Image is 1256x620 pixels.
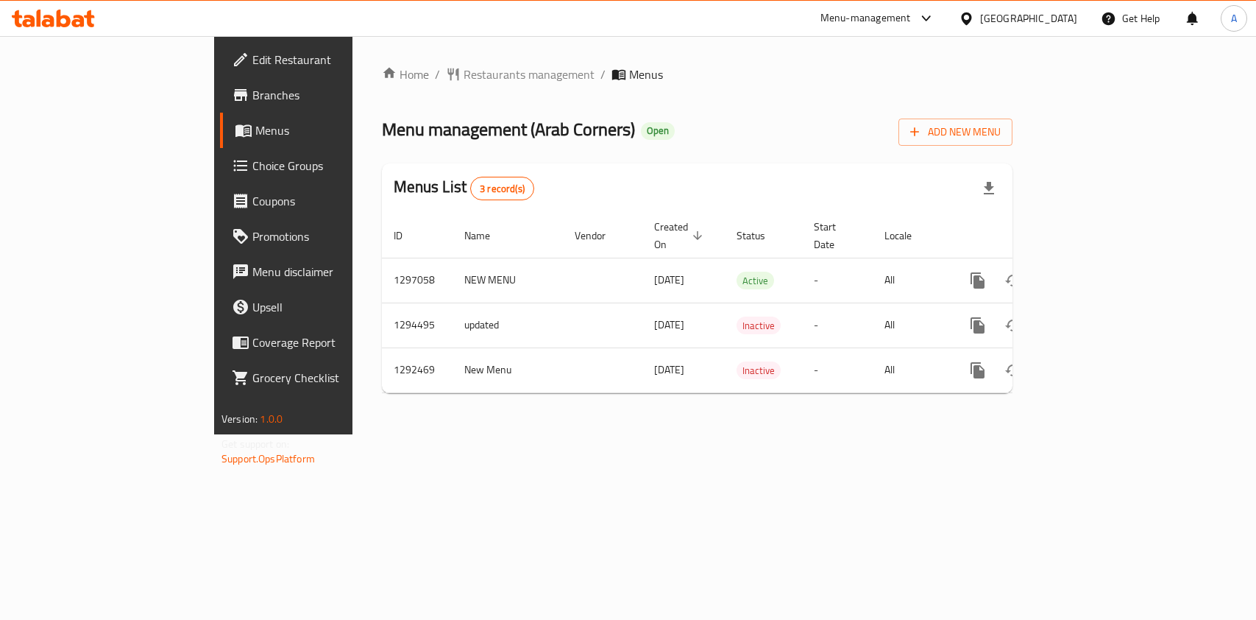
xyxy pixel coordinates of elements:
span: Coupons [252,192,412,210]
span: Edit Restaurant [252,51,412,68]
span: Inactive [737,317,781,334]
li: / [435,66,440,83]
span: Branches [252,86,412,104]
span: Get support on: [221,434,289,454]
div: Total records count [470,177,534,200]
div: Open [641,122,675,140]
a: Choice Groups [220,148,424,183]
a: Edit Restaurant [220,42,424,77]
div: Inactive [737,362,781,379]
span: Version: [221,409,258,429]
button: Change Status [996,308,1031,343]
td: updated [453,303,563,348]
td: All [873,303,948,348]
td: - [802,348,873,392]
td: All [873,348,948,392]
span: Grocery Checklist [252,369,412,387]
span: [DATE] [654,315,684,334]
div: Menu-management [820,10,911,27]
td: New Menu [453,348,563,392]
span: Add New Menu [910,123,1001,141]
span: Menu disclaimer [252,263,412,281]
span: Menu management ( Arab Corners ) [382,113,635,146]
td: - [802,258,873,303]
span: 1.0.0 [260,409,283,429]
a: Branches [220,77,424,113]
span: Active [737,272,774,289]
span: A [1231,10,1237,27]
span: Menus [629,66,663,83]
span: Start Date [814,218,855,253]
span: [DATE] [654,360,684,379]
nav: breadcrumb [382,66,1012,83]
div: [GEOGRAPHIC_DATA] [980,10,1077,27]
span: Promotions [252,228,412,245]
div: Export file [971,171,1007,206]
span: Inactive [737,362,781,379]
li: / [600,66,606,83]
a: Grocery Checklist [220,360,424,395]
th: Actions [948,214,1113,258]
span: Coverage Report [252,334,412,351]
a: Upsell [220,289,424,325]
span: Upsell [252,298,412,316]
button: more [960,353,996,388]
span: Vendor [575,227,625,244]
button: Change Status [996,263,1031,298]
button: more [960,308,996,343]
span: ID [394,227,422,244]
a: Coupons [220,183,424,219]
span: Restaurants management [464,66,595,83]
span: Status [737,227,784,244]
td: - [802,303,873,348]
span: Open [641,124,675,137]
span: Created On [654,218,707,253]
span: Name [464,227,509,244]
span: 3 record(s) [471,182,533,196]
a: Coverage Report [220,325,424,360]
span: Menus [255,121,412,139]
a: Menu disclaimer [220,254,424,289]
span: Choice Groups [252,157,412,175]
a: Menus [220,113,424,148]
span: Locale [884,227,931,244]
button: Add New Menu [898,119,1012,146]
a: Restaurants management [446,66,595,83]
button: Change Status [996,353,1031,388]
a: Support.OpsPlatform [221,449,315,468]
td: All [873,258,948,303]
div: Inactive [737,317,781,334]
span: [DATE] [654,270,684,289]
a: Promotions [220,219,424,254]
button: more [960,263,996,298]
td: NEW MENU [453,258,563,303]
table: enhanced table [382,214,1113,393]
h2: Menus List [394,176,534,200]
